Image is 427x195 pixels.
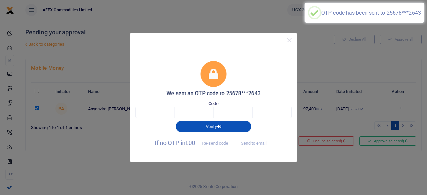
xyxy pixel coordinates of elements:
[135,90,292,97] h5: We sent an OTP code to 25678***2643
[176,121,251,132] button: Verify
[155,139,234,146] span: If no OTP in
[321,10,421,16] div: OTP code has been sent to 25678***2643
[208,100,218,107] label: Code
[185,139,195,146] span: !:00
[285,35,294,45] button: Close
